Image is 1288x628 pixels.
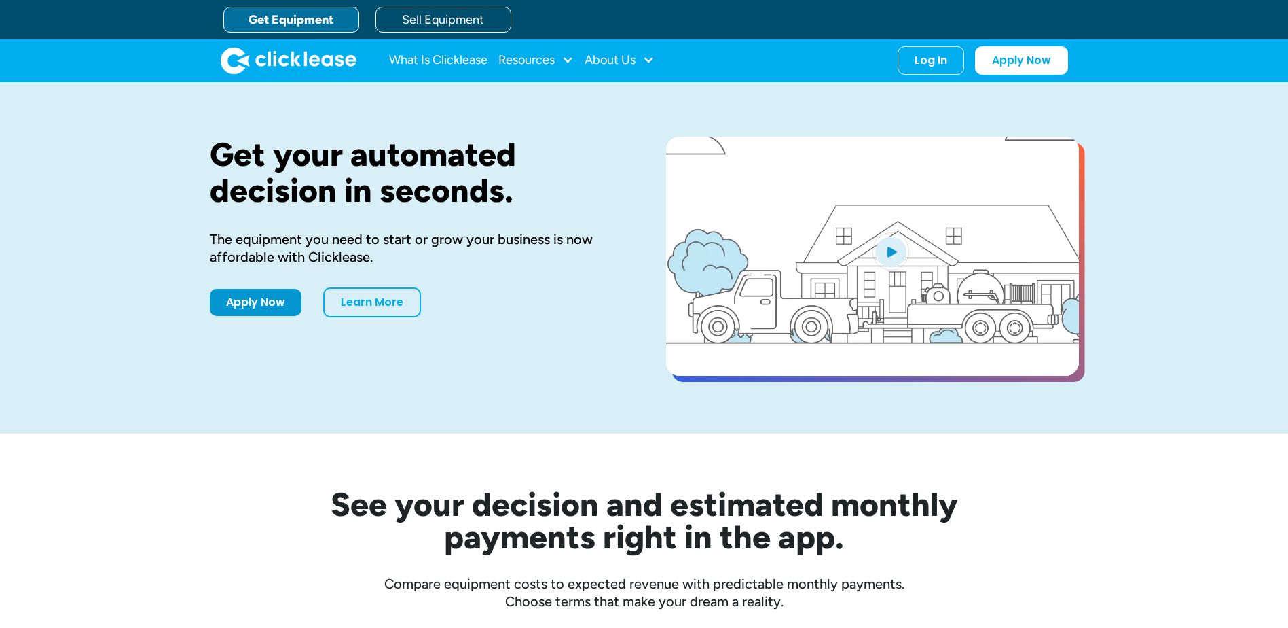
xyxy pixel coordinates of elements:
[915,54,947,67] div: Log In
[323,287,421,317] a: Learn More
[210,289,301,316] a: Apply Now
[872,232,909,271] img: Blue play button logo on a light blue circular background
[585,47,655,74] div: About Us
[375,7,511,33] a: Sell Equipment
[221,47,356,74] a: home
[210,137,623,209] h1: Get your automated decision in seconds.
[223,7,359,33] a: Get Equipment
[210,575,1079,610] div: Compare equipment costs to expected revenue with predictable monthly payments. Choose terms that ...
[389,47,487,74] a: What Is Clicklease
[666,137,1079,376] a: open lightbox
[210,230,623,266] div: The equipment you need to start or grow your business is now affordable with Clicklease.
[221,47,356,74] img: Clicklease logo
[264,488,1025,553] h2: See your decision and estimated monthly payments right in the app.
[975,46,1068,75] a: Apply Now
[498,47,574,74] div: Resources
